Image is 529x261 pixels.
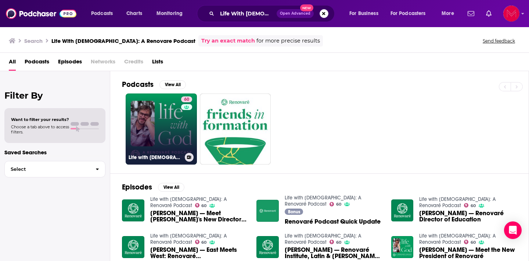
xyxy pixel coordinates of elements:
span: [PERSON_NAME] — Renovaré Institute, Latin & [PERSON_NAME][GEOGRAPHIC_DATA] [285,247,382,259]
button: Select [4,161,105,177]
a: Life with God: A Renovaré Podcast [150,233,227,245]
span: [PERSON_NAME] — East Meets West: Renovaré [GEOGRAPHIC_DATA] [150,247,248,259]
span: [PERSON_NAME] — Meet the New President of Renovaré [419,247,517,259]
img: Brian Morykon — Meet Renovaré's New Director of Communications [122,199,144,222]
a: 60 [330,240,341,244]
a: 60 [195,240,207,244]
img: Justine Olawsky — Renovaré Institute, Latin & G.K. Chesterton [256,236,279,258]
a: Brian Morykon — Meet Renovaré's New Director of Communications [150,210,248,223]
a: Renovaré Podcast Quick Update [285,218,381,225]
span: for more precise results [256,37,320,45]
a: Charts [122,8,147,19]
img: Podchaser - Follow, Share and Rate Podcasts [6,7,76,21]
button: Send feedback [481,38,517,44]
h2: Episodes [122,183,152,192]
img: Brian Kang — East Meets West: Renovaré Korea [122,236,144,258]
h3: Life With [DEMOGRAPHIC_DATA]: A Renovare Podcast [51,37,195,44]
span: Select [5,167,90,172]
h2: Filter By [4,90,105,101]
a: Lists [152,56,163,71]
span: 60 [184,96,189,103]
a: 60 [181,96,192,102]
a: Podcasts [25,56,49,71]
div: Open Intercom Messenger [504,221,522,239]
button: View All [159,80,186,89]
input: Search podcasts, credits, & more... [217,8,277,19]
button: open menu [151,8,192,19]
a: PodcastsView All [122,80,186,89]
a: 60 [464,240,476,244]
button: open menu [86,8,122,19]
a: 60 [330,202,341,206]
button: open menu [386,8,436,19]
span: Credits [124,56,143,71]
button: Open AdvancedNew [277,9,314,18]
button: open menu [436,8,463,19]
img: User Profile [503,5,519,22]
h3: Life with [DEMOGRAPHIC_DATA]: A Renovaré Podcast [129,154,182,161]
span: 60 [471,204,476,207]
a: Carolyn Arends — Renovaré Director of Education [419,210,517,223]
span: For Podcasters [391,8,426,19]
span: Choose a tab above to access filters. [11,124,69,135]
span: 60 [336,241,341,244]
a: Life with God: A Renovaré Podcast [150,196,227,209]
img: Carolyn Arends — Renovaré Director of Education [391,199,414,222]
a: All [9,56,16,71]
span: 60 [201,204,206,207]
a: Try an exact match [201,37,255,45]
span: Podcasts [91,8,113,19]
span: 60 [471,241,476,244]
a: Ted Harro — Meet the New President of Renovaré [419,247,517,259]
a: Show notifications dropdown [465,7,477,20]
div: Search podcasts, credits, & more... [204,5,342,22]
span: [PERSON_NAME] — Renovaré Director of Education [419,210,517,223]
h3: Search [24,37,43,44]
span: 60 [336,203,341,206]
span: More [442,8,454,19]
a: Life with God: A Renovaré Podcast [285,233,361,245]
span: Monitoring [156,8,183,19]
span: [PERSON_NAME] — Meet [PERSON_NAME]'s New Director of Communications [150,210,248,223]
span: New [300,4,313,11]
a: EpisodesView All [122,183,184,192]
span: Want to filter your results? [11,117,69,122]
span: Networks [91,56,115,71]
p: Saved Searches [4,149,105,156]
button: View All [158,183,184,192]
a: Life with God: A Renovaré Podcast [419,233,496,245]
a: Episodes [58,56,82,71]
a: Life with God: A Renovaré Podcast [419,196,496,209]
a: 60 [195,203,207,207]
span: Logged in as Pamelamcclure [503,5,519,22]
span: For Business [349,8,378,19]
span: Bonus [288,210,300,214]
a: Life with God: A Renovaré Podcast [285,195,361,207]
img: Ted Harro — Meet the New President of Renovaré [391,236,414,258]
a: Justine Olawsky — Renovaré Institute, Latin & G.K. Chesterton [285,247,382,259]
span: 60 [201,241,206,244]
button: Show profile menu [503,5,519,22]
img: Renovaré Podcast Quick Update [256,200,279,222]
h2: Podcasts [122,80,154,89]
button: open menu [344,8,388,19]
a: Brian Kang — East Meets West: Renovaré Korea [150,247,248,259]
a: Show notifications dropdown [483,7,494,20]
a: 60 [464,203,476,207]
span: Charts [126,8,142,19]
span: Open Advanced [280,12,310,15]
a: 60Life with [DEMOGRAPHIC_DATA]: A Renovaré Podcast [126,93,197,165]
